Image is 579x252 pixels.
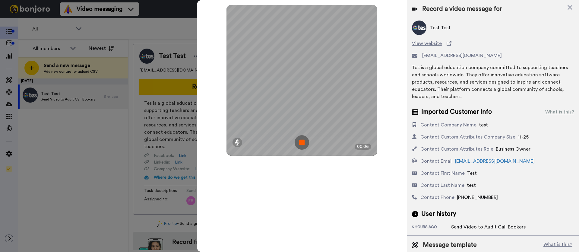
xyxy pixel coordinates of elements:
[451,223,526,231] div: Send Video to Audit Call Bookers
[420,194,454,201] div: Contact Phone
[479,123,488,127] span: test
[467,171,477,176] span: Test
[412,64,574,100] div: Tes is a global education company committed to supporting teachers and schools worldwide. They of...
[496,147,530,152] span: Business Owner
[420,158,453,165] div: Contact Email
[412,40,574,47] a: View website
[457,195,498,200] span: [PHONE_NUMBER]
[420,145,493,153] div: Contact Custom Attributes Role
[423,241,477,250] span: Message template
[421,107,492,116] span: Imported Customer Info
[420,121,476,129] div: Contact Company Name
[467,183,476,188] span: test
[545,108,574,116] div: What is this?
[420,170,465,177] div: Contact First Name
[422,52,502,59] span: [EMAIL_ADDRESS][DOMAIN_NAME]
[412,225,451,231] div: 5 hours ago
[421,209,456,219] span: User history
[295,135,309,150] img: ic_record_stop.svg
[355,144,371,150] div: 00:06
[455,159,535,164] a: [EMAIL_ADDRESS][DOMAIN_NAME]
[420,133,515,141] div: Contact Custom Attributes Company Size
[518,135,529,139] span: 11-25
[420,182,464,189] div: Contact Last Name
[412,40,442,47] span: View website
[542,241,574,250] button: What is this?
